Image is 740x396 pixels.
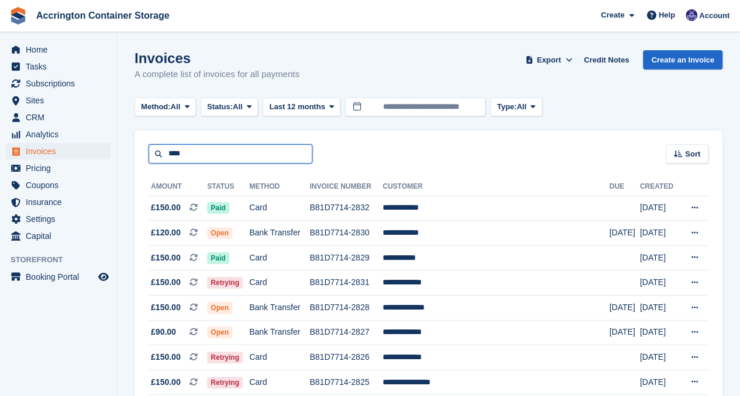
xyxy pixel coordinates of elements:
span: £150.00 [151,376,181,388]
button: Export [523,50,574,70]
td: [DATE] [640,221,680,246]
td: [DATE] [640,345,680,370]
td: B81D7714-2832 [309,196,383,221]
td: B81D7714-2831 [309,270,383,296]
td: [DATE] [609,296,639,321]
span: Status: [207,101,233,113]
span: Sites [26,92,96,109]
span: Last 12 months [269,101,325,113]
td: B81D7714-2830 [309,221,383,246]
td: B81D7714-2829 [309,245,383,270]
button: Method: All [135,98,196,117]
td: Card [249,370,309,395]
td: Card [249,345,309,370]
span: Retrying [207,352,243,363]
th: Method [249,178,309,196]
span: All [517,101,526,113]
a: Create an Invoice [643,50,722,70]
td: Bank Transfer [249,320,309,345]
a: menu [6,75,111,92]
td: B81D7714-2825 [309,370,383,395]
span: CRM [26,109,96,126]
a: menu [6,269,111,285]
td: [DATE] [609,320,639,345]
span: £120.00 [151,227,181,239]
span: Help [659,9,675,21]
span: £150.00 [151,276,181,289]
a: menu [6,211,111,227]
span: Open [207,227,232,239]
a: Preview store [97,270,111,284]
span: Analytics [26,126,96,143]
span: Settings [26,211,96,227]
span: Paid [207,252,229,264]
td: [DATE] [640,320,680,345]
span: Subscriptions [26,75,96,92]
td: [DATE] [640,196,680,221]
th: Due [609,178,639,196]
span: Home [26,41,96,58]
a: menu [6,109,111,126]
span: Booking Portal [26,269,96,285]
span: Account [699,10,729,22]
span: Paid [207,202,229,214]
a: Accrington Container Storage [32,6,174,25]
span: £150.00 [151,252,181,264]
td: Card [249,270,309,296]
td: Bank Transfer [249,296,309,321]
span: Tasks [26,58,96,75]
p: A complete list of invoices for all payments [135,68,300,81]
a: menu [6,92,111,109]
td: [DATE] [609,221,639,246]
span: £90.00 [151,326,176,338]
a: menu [6,160,111,176]
th: Amount [149,178,207,196]
span: All [233,101,243,113]
span: Invoices [26,143,96,159]
span: £150.00 [151,351,181,363]
td: B81D7714-2828 [309,296,383,321]
img: stora-icon-8386f47178a22dfd0bd8f6a31ec36ba5ce8667c1dd55bd0f319d3a0aa187defe.svg [9,7,27,25]
td: [DATE] [640,245,680,270]
th: Invoice Number [309,178,383,196]
a: menu [6,126,111,143]
img: Jacob Connolly [686,9,697,21]
button: Type: All [490,98,542,117]
span: Capital [26,228,96,244]
span: Retrying [207,377,243,388]
td: Card [249,245,309,270]
span: Create [601,9,624,21]
span: Pricing [26,160,96,176]
td: B81D7714-2826 [309,345,383,370]
span: Storefront [11,254,116,266]
a: menu [6,194,111,210]
button: Status: All [201,98,258,117]
th: Status [207,178,249,196]
td: [DATE] [640,296,680,321]
td: [DATE] [640,270,680,296]
a: Credit Notes [579,50,634,70]
span: Sort [685,148,700,160]
th: Customer [383,178,609,196]
span: All [171,101,181,113]
a: menu [6,143,111,159]
td: Card [249,196,309,221]
span: Open [207,326,232,338]
span: Method: [141,101,171,113]
h1: Invoices [135,50,300,66]
span: Open [207,302,232,314]
span: Coupons [26,177,96,193]
button: Last 12 months [263,98,340,117]
td: Bank Transfer [249,221,309,246]
span: Insurance [26,194,96,210]
a: menu [6,177,111,193]
a: menu [6,58,111,75]
td: B81D7714-2827 [309,320,383,345]
a: menu [6,41,111,58]
span: Retrying [207,277,243,289]
th: Created [640,178,680,196]
span: Export [537,54,561,66]
span: £150.00 [151,301,181,314]
td: [DATE] [640,370,680,395]
span: Type: [497,101,517,113]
